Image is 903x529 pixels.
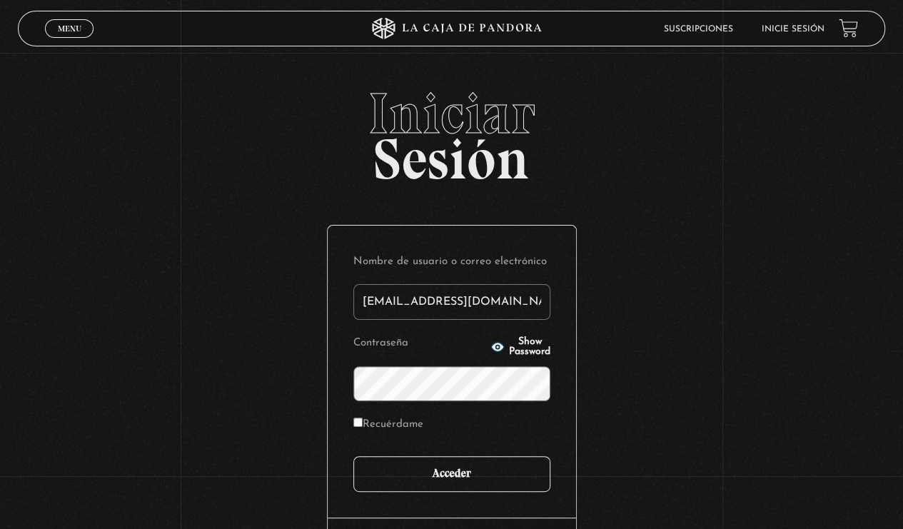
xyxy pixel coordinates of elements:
a: View your shopping cart [839,19,858,38]
input: Recuérdame [353,418,363,427]
label: Recuérdame [353,414,423,436]
a: Inicie sesión [762,25,824,34]
button: Show Password [490,337,550,357]
label: Nombre de usuario o correo electrónico [353,251,550,273]
span: Cerrar [53,36,86,46]
span: Iniciar [18,85,884,142]
span: Menu [58,24,81,33]
a: Suscripciones [664,25,733,34]
span: Show Password [509,337,550,357]
label: Contraseña [353,333,487,355]
h2: Sesión [18,85,884,176]
input: Acceder [353,456,550,492]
